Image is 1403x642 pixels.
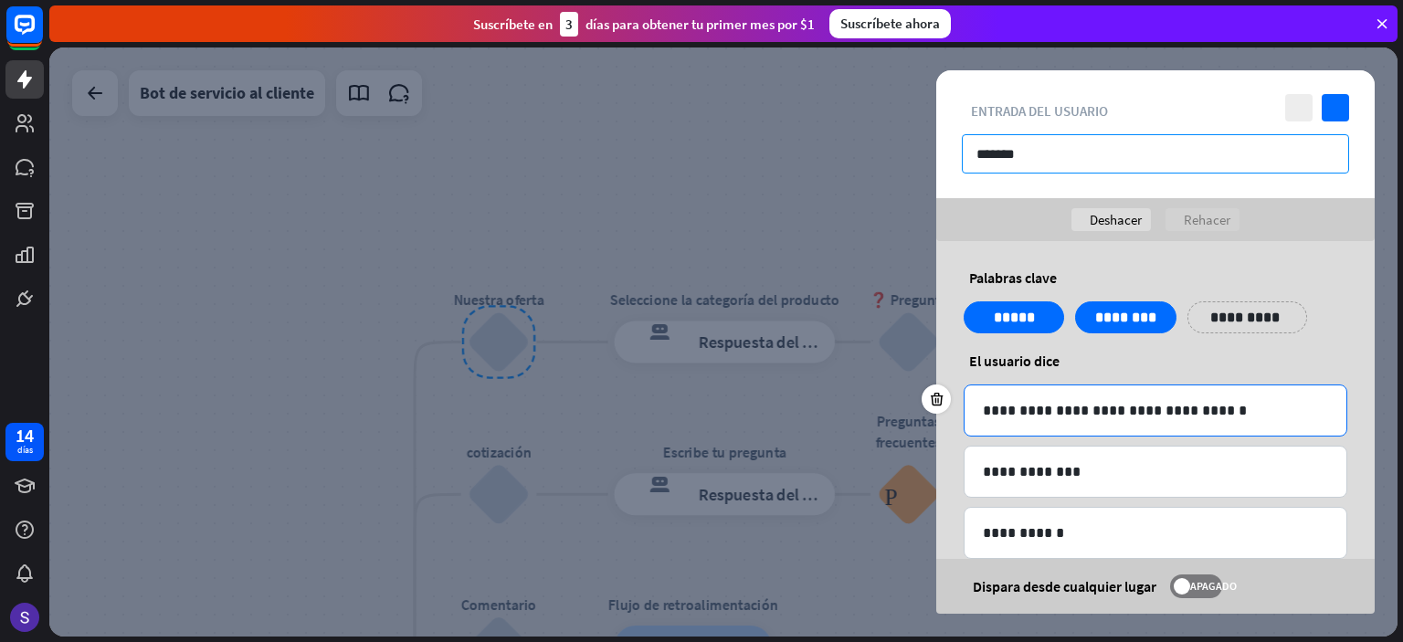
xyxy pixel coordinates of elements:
font: Suscríbete en [473,16,553,33]
font: días [17,444,33,456]
font: Suscríbete ahora [840,15,940,32]
font: Entrada del usuario [971,102,1108,120]
font: Palabras clave [969,268,1057,287]
font: 14 [16,424,34,447]
font: Deshacer [1090,211,1142,228]
font: Dispara desde cualquier lugar [973,577,1156,595]
button: Abrir el widget de chat LiveChat [15,7,69,62]
a: 14 días [5,423,44,461]
font: 3 [565,16,573,33]
font: El usuario dice [969,352,1060,370]
font: APAGADO [1190,579,1237,593]
font: días para obtener tu primer mes por $1 [585,16,815,33]
font: Rehacer [1184,211,1230,228]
